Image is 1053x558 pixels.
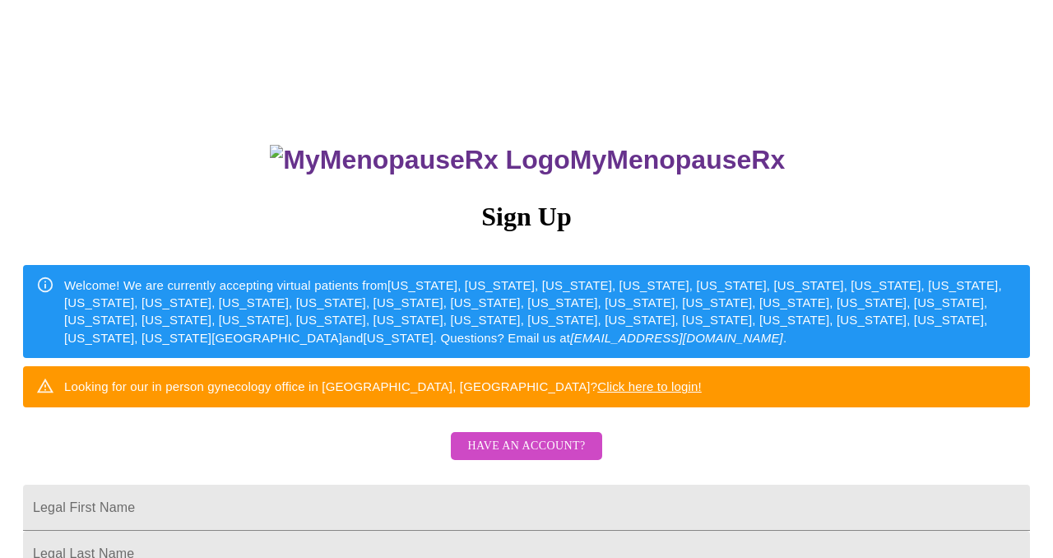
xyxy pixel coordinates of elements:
span: Have an account? [467,436,585,457]
img: MyMenopauseRx Logo [270,145,569,175]
div: Looking for our in person gynecology office in [GEOGRAPHIC_DATA], [GEOGRAPHIC_DATA]? [64,371,702,402]
a: Have an account? [447,450,605,464]
a: Click here to login! [597,379,702,393]
div: Welcome! We are currently accepting virtual patients from [US_STATE], [US_STATE], [US_STATE], [US... [64,270,1017,354]
button: Have an account? [451,432,601,461]
em: [EMAIL_ADDRESS][DOMAIN_NAME] [570,331,783,345]
h3: MyMenopauseRx [26,145,1031,175]
h3: Sign Up [23,202,1030,232]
